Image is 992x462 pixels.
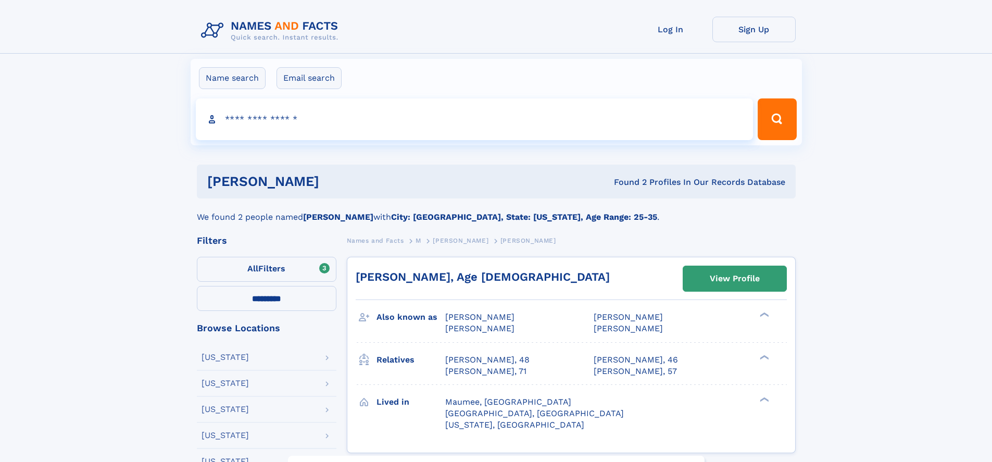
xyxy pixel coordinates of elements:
span: [PERSON_NAME] [500,237,556,244]
div: ❯ [757,354,770,360]
a: [PERSON_NAME], 46 [594,354,678,366]
a: Sign Up [712,17,796,42]
span: [PERSON_NAME] [594,323,663,333]
div: Browse Locations [197,323,336,333]
div: ❯ [757,311,770,318]
div: View Profile [710,267,760,291]
div: ❯ [757,396,770,403]
input: search input [196,98,754,140]
span: All [247,264,258,273]
span: M [416,237,421,244]
b: [PERSON_NAME] [303,212,373,222]
span: Maumee, [GEOGRAPHIC_DATA] [445,397,571,407]
span: [PERSON_NAME] [594,312,663,322]
button: Search Button [758,98,796,140]
h3: Relatives [376,351,445,369]
span: [GEOGRAPHIC_DATA], [GEOGRAPHIC_DATA] [445,408,624,418]
b: City: [GEOGRAPHIC_DATA], State: [US_STATE], Age Range: 25-35 [391,212,657,222]
div: Filters [197,236,336,245]
span: [US_STATE], [GEOGRAPHIC_DATA] [445,420,584,430]
a: [PERSON_NAME], 48 [445,354,530,366]
a: [PERSON_NAME], 71 [445,366,526,377]
a: [PERSON_NAME], 57 [594,366,677,377]
h1: [PERSON_NAME] [207,175,467,188]
label: Filters [197,257,336,282]
a: [PERSON_NAME], Age [DEMOGRAPHIC_DATA] [356,270,610,283]
img: Logo Names and Facts [197,17,347,45]
div: We found 2 people named with . [197,198,796,223]
span: [PERSON_NAME] [433,237,488,244]
a: Log In [629,17,712,42]
a: View Profile [683,266,786,291]
div: [US_STATE] [202,353,249,361]
h3: Also known as [376,308,445,326]
a: Names and Facts [347,234,404,247]
div: [US_STATE] [202,431,249,440]
a: [PERSON_NAME] [433,234,488,247]
span: [PERSON_NAME] [445,323,514,333]
label: Name search [199,67,266,89]
span: [PERSON_NAME] [445,312,514,322]
label: Email search [277,67,342,89]
div: Found 2 Profiles In Our Records Database [467,177,785,188]
div: [US_STATE] [202,405,249,414]
div: [US_STATE] [202,379,249,388]
a: M [416,234,421,247]
h3: Lived in [376,393,445,411]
